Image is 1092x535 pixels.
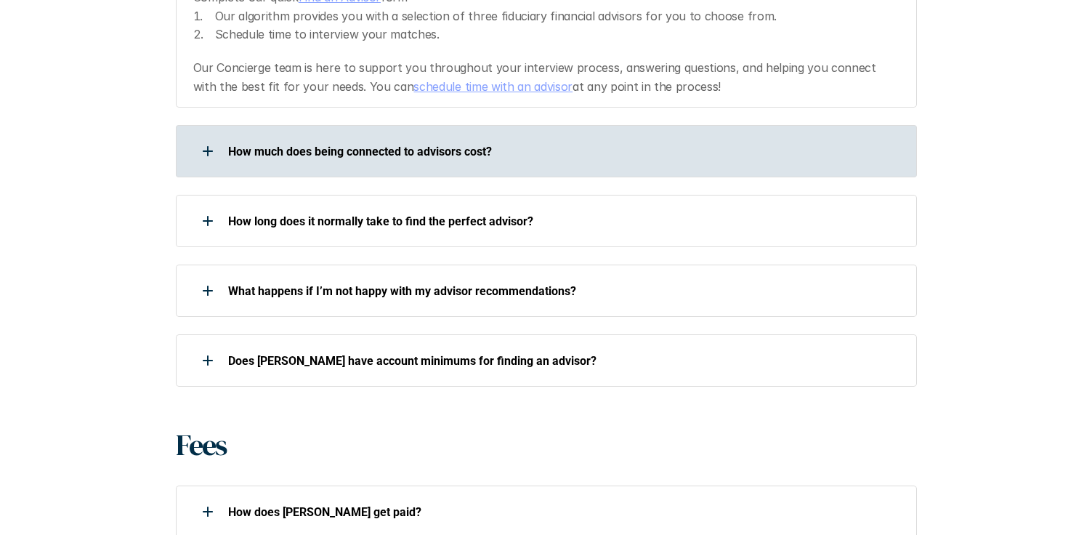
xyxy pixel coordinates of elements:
p: Our algorithm provides you with a selection of three fiduciary financial advisors for you to choo... [215,7,899,26]
h1: Fees [176,427,226,462]
p: Does [PERSON_NAME] have account minimums for finding an advisor? [228,354,898,368]
p: How much does being connected to advisors cost? [228,145,898,158]
p: How long does it normally take to find the perfect advisor? [228,214,898,228]
p: How does [PERSON_NAME] get paid? [228,505,898,519]
p: Schedule time to interview your matches. [215,25,899,44]
a: schedule time with an advisor [413,79,573,94]
p: Our Concierge team is here to support you throughout your interview process, answering questions,... [193,59,899,96]
p: What happens if I’m not happy with my advisor recommendations? [228,284,898,298]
